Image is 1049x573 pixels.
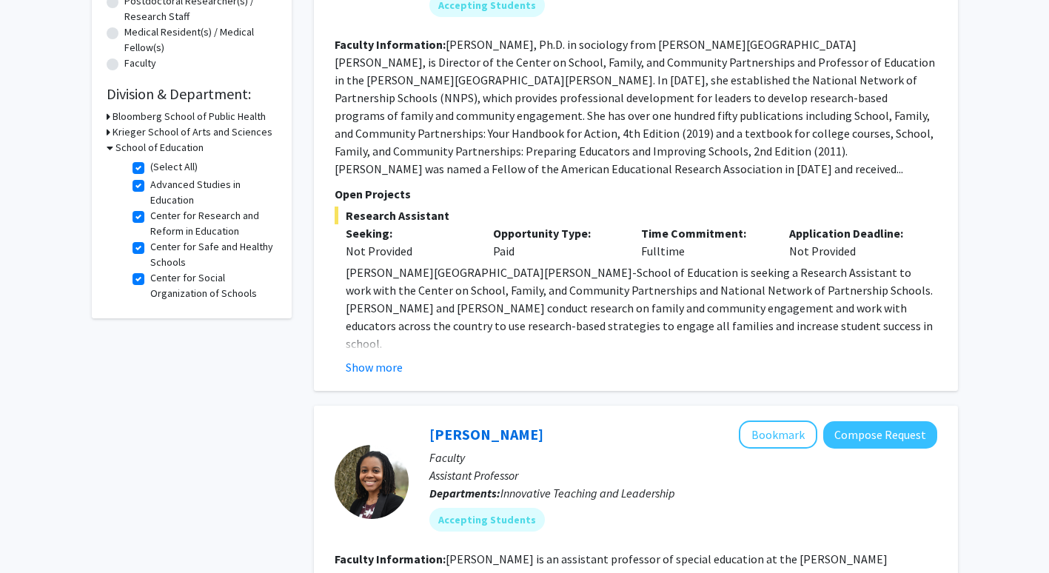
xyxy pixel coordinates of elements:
label: Advanced Studies in Education [150,177,273,208]
label: Medical Resident(s) / Medical Fellow(s) [124,24,277,56]
h2: Division & Department: [107,85,277,103]
mat-chip: Accepting Students [429,508,545,532]
label: Faculty [124,56,156,71]
label: (Select All) [150,159,198,175]
fg-read-more: [PERSON_NAME], Ph.D. in sociology from [PERSON_NAME][GEOGRAPHIC_DATA][PERSON_NAME], is Director o... [335,37,935,176]
p: Opportunity Type: [493,224,619,242]
h3: Krieger School of Arts and Sciences [113,124,272,140]
span: Innovative Teaching and Leadership [500,486,675,500]
p: [PERSON_NAME][GEOGRAPHIC_DATA][PERSON_NAME]-School of Education is seeking a Research Assistant t... [346,264,937,352]
iframe: Chat [11,506,63,562]
label: Center for Social Organization of Schools [150,270,273,301]
p: Assistant Professor [429,466,937,484]
div: Paid [482,224,630,260]
div: Not Provided [778,224,926,260]
b: Departments: [429,486,500,500]
a: [PERSON_NAME] [429,425,543,443]
h3: Bloomberg School of Public Health [113,109,266,124]
label: Center for Safe and Healthy Schools [150,239,273,270]
h3: School of Education [115,140,204,155]
b: Faculty Information: [335,37,446,52]
p: Faculty [429,449,937,466]
div: Not Provided [346,242,472,260]
button: Compose Request to Alexandra Shelton [823,421,937,449]
p: Time Commitment: [641,224,767,242]
p: Open Projects [335,185,937,203]
button: Show more [346,358,403,376]
p: Seeking: [346,224,472,242]
p: Application Deadline: [789,224,915,242]
span: Research Assistant [335,207,937,224]
button: Add Alexandra Shelton to Bookmarks [739,420,817,449]
div: Fulltime [630,224,778,260]
label: Center for Social Organization of Schools (CSOS) [150,301,273,348]
label: Center for Research and Reform in Education [150,208,273,239]
b: Faculty Information: [335,552,446,566]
